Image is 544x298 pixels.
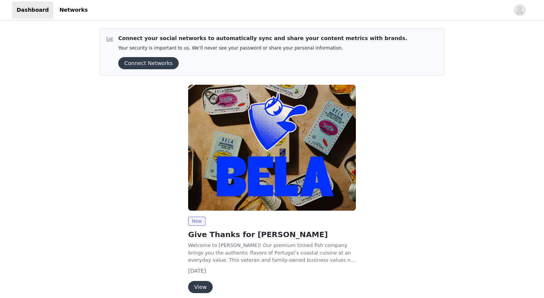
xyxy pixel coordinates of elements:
[188,281,213,293] button: View
[118,45,407,51] p: Your security is important to us. We’ll never see your password or share your personal information.
[118,34,407,42] p: Connect your social networks to automatically sync and share your content metrics with brands.
[55,2,92,19] a: Networks
[188,284,213,290] a: View
[118,57,179,69] button: Connect Networks
[188,217,206,226] span: New
[188,242,356,264] p: Welcome to [PERSON_NAME]! Our premium tinned fish company brings you the authentic flavors of Por...
[12,2,53,19] a: Dashboard
[188,85,356,211] img: BELA Brand Seafood
[516,4,523,16] div: avatar
[188,229,356,240] h2: Give Thanks for [PERSON_NAME]
[188,268,206,274] span: [DATE]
